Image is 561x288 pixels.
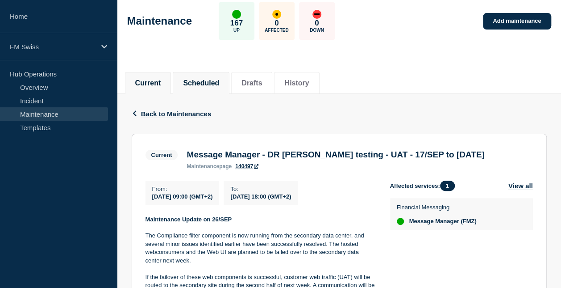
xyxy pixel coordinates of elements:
[390,181,459,191] span: Affected services:
[397,204,477,211] p: Financial Messaging
[141,110,212,118] span: Back to Maintenances
[310,28,324,33] p: Down
[152,186,213,192] p: From :
[127,15,192,27] h1: Maintenance
[187,150,484,160] h3: Message Manager - DR [PERSON_NAME] testing - UAT - 17/SEP to [DATE]
[397,218,404,225] div: up
[272,10,281,19] div: affected
[145,232,376,265] p: The Compliance filter component is now running from the secondary data center, and several minor ...
[440,181,455,191] span: 1
[183,79,219,87] button: Scheduled
[508,181,533,191] button: View all
[135,79,161,87] button: Current
[145,216,232,223] strong: Maintenance Update on 26/SEP
[284,79,309,87] button: History
[235,163,258,169] a: 140497
[265,28,288,33] p: Affected
[274,19,278,28] p: 0
[10,43,96,51] p: FM Swiss
[409,218,477,225] span: Message Manager (FMZ)
[230,186,291,192] p: To :
[230,193,291,200] span: [DATE] 18:00 (GMT+2)
[483,13,551,30] a: Add maintenance
[233,28,240,33] p: Up
[315,19,319,28] p: 0
[230,19,243,28] p: 167
[132,110,212,118] button: Back to Maintenances
[187,163,232,169] p: page
[232,10,241,19] div: up
[152,193,213,200] span: [DATE] 09:00 (GMT+2)
[187,163,219,169] span: maintenance
[312,10,321,19] div: down
[145,150,178,160] span: Current
[241,79,262,87] button: Drafts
